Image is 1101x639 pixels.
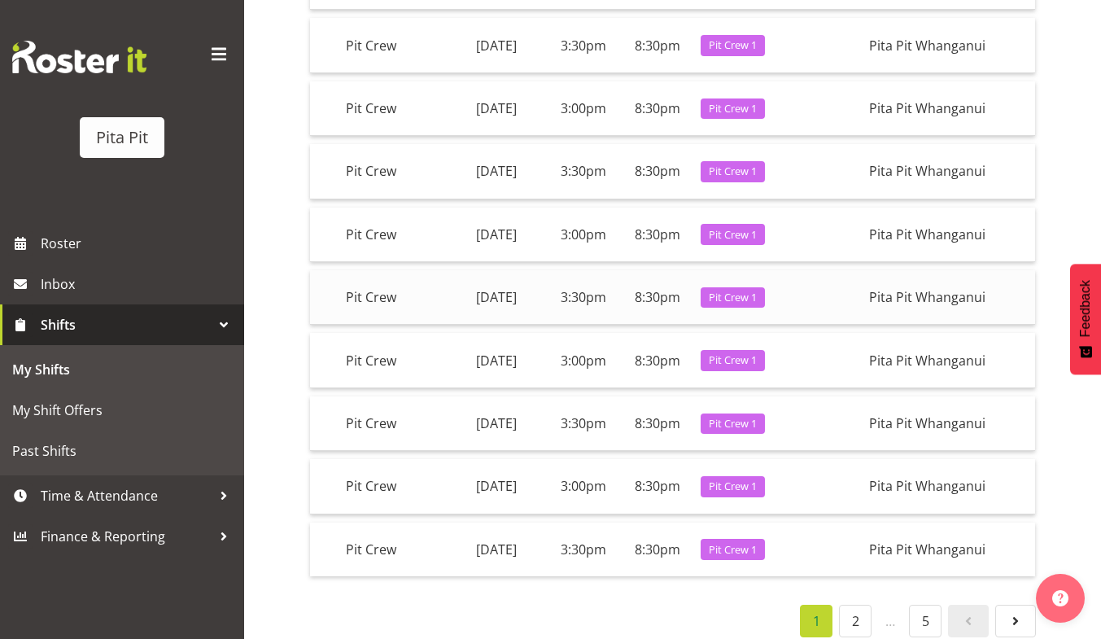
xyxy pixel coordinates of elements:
[447,18,545,72] td: [DATE]
[863,144,1035,199] td: Pita Pit Whanganui
[1078,280,1093,337] span: Feedback
[12,357,232,382] span: My Shifts
[863,81,1035,136] td: Pita Pit Whanganui
[4,349,240,390] a: My Shifts
[620,459,694,514] td: 8:30pm
[863,523,1035,576] td: Pita Pit Whanganui
[620,270,694,325] td: 8:30pm
[447,523,545,576] td: [DATE]
[41,313,212,337] span: Shifts
[339,18,448,72] td: Pit Crew
[447,270,545,325] td: [DATE]
[709,101,757,116] span: Pit Crew 1
[546,208,620,262] td: 3:00pm
[709,227,757,243] span: Pit Crew 1
[863,208,1035,262] td: Pita Pit Whanganui
[1070,264,1101,374] button: Feedback - Show survey
[709,416,757,431] span: Pit Crew 1
[546,144,620,199] td: 3:30pm
[41,484,212,508] span: Time & Attendance
[339,523,448,576] td: Pit Crew
[839,605,872,637] a: 2
[339,396,448,451] td: Pit Crew
[447,459,545,514] td: [DATE]
[863,333,1035,387] td: Pita Pit Whanganui
[339,144,448,199] td: Pit Crew
[4,390,240,431] a: My Shift Offers
[447,144,545,199] td: [DATE]
[12,41,146,73] img: Rosterit website logo
[12,439,232,463] span: Past Shifts
[709,164,757,179] span: Pit Crew 1
[339,333,448,387] td: Pit Crew
[546,81,620,136] td: 3:00pm
[863,18,1035,72] td: Pita Pit Whanganui
[620,208,694,262] td: 8:30pm
[339,270,448,325] td: Pit Crew
[1052,590,1068,606] img: help-xxl-2.png
[546,333,620,387] td: 3:00pm
[96,125,148,150] div: Pita Pit
[339,81,448,136] td: Pit Crew
[709,479,757,494] span: Pit Crew 1
[620,18,694,72] td: 8:30pm
[863,270,1035,325] td: Pita Pit Whanganui
[447,396,545,451] td: [DATE]
[12,398,232,422] span: My Shift Offers
[620,81,694,136] td: 8:30pm
[709,352,757,368] span: Pit Crew 1
[620,144,694,199] td: 8:30pm
[709,37,757,53] span: Pit Crew 1
[909,605,942,637] a: 5
[41,231,236,256] span: Roster
[863,459,1035,514] td: Pita Pit Whanganui
[447,208,545,262] td: [DATE]
[709,542,757,558] span: Pit Crew 1
[339,208,448,262] td: Pit Crew
[546,523,620,576] td: 3:30pm
[620,396,694,451] td: 8:30pm
[620,333,694,387] td: 8:30pm
[41,524,212,549] span: Finance & Reporting
[41,272,236,296] span: Inbox
[546,459,620,514] td: 3:00pm
[546,270,620,325] td: 3:30pm
[546,18,620,72] td: 3:30pm
[447,333,545,387] td: [DATE]
[546,396,620,451] td: 3:30pm
[863,396,1035,451] td: Pita Pit Whanganui
[620,523,694,576] td: 8:30pm
[339,459,448,514] td: Pit Crew
[709,290,757,305] span: Pit Crew 1
[447,81,545,136] td: [DATE]
[4,431,240,471] a: Past Shifts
